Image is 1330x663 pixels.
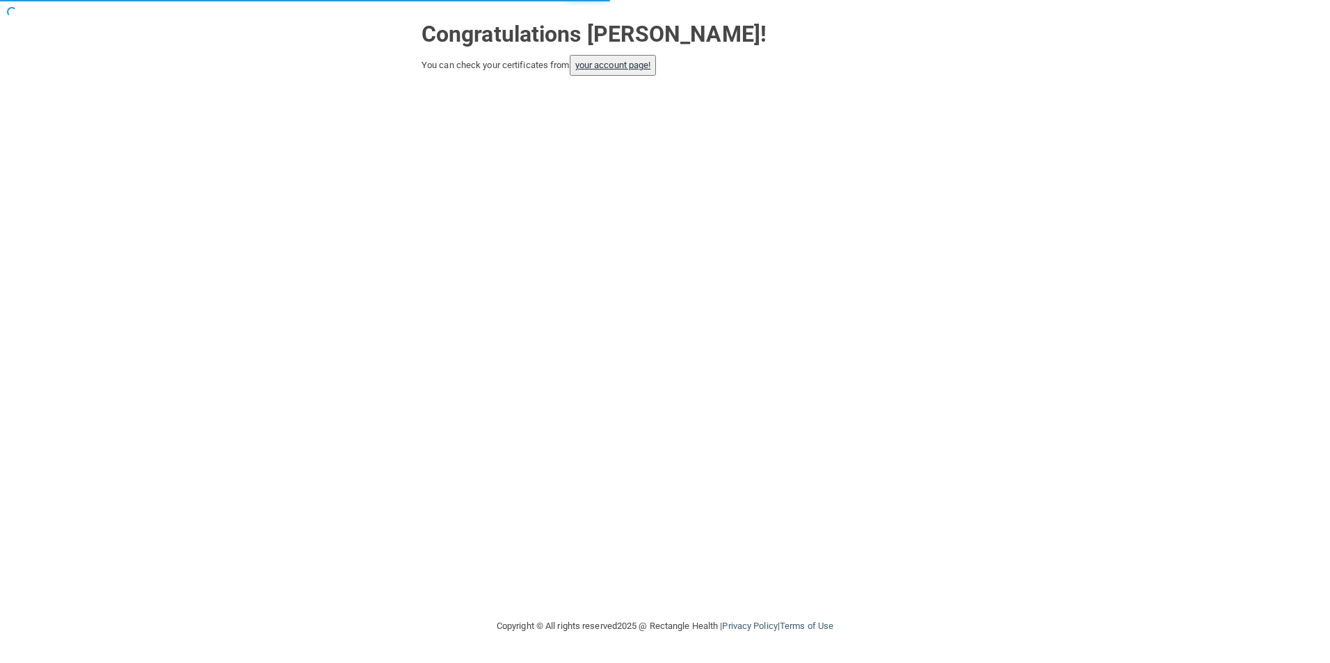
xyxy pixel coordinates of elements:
[570,55,657,76] button: your account page!
[422,55,908,76] div: You can check your certificates from
[722,621,777,631] a: Privacy Policy
[780,621,833,631] a: Terms of Use
[575,60,651,70] a: your account page!
[422,21,767,47] strong: Congratulations [PERSON_NAME]!
[411,604,919,648] div: Copyright © All rights reserved 2025 @ Rectangle Health | |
